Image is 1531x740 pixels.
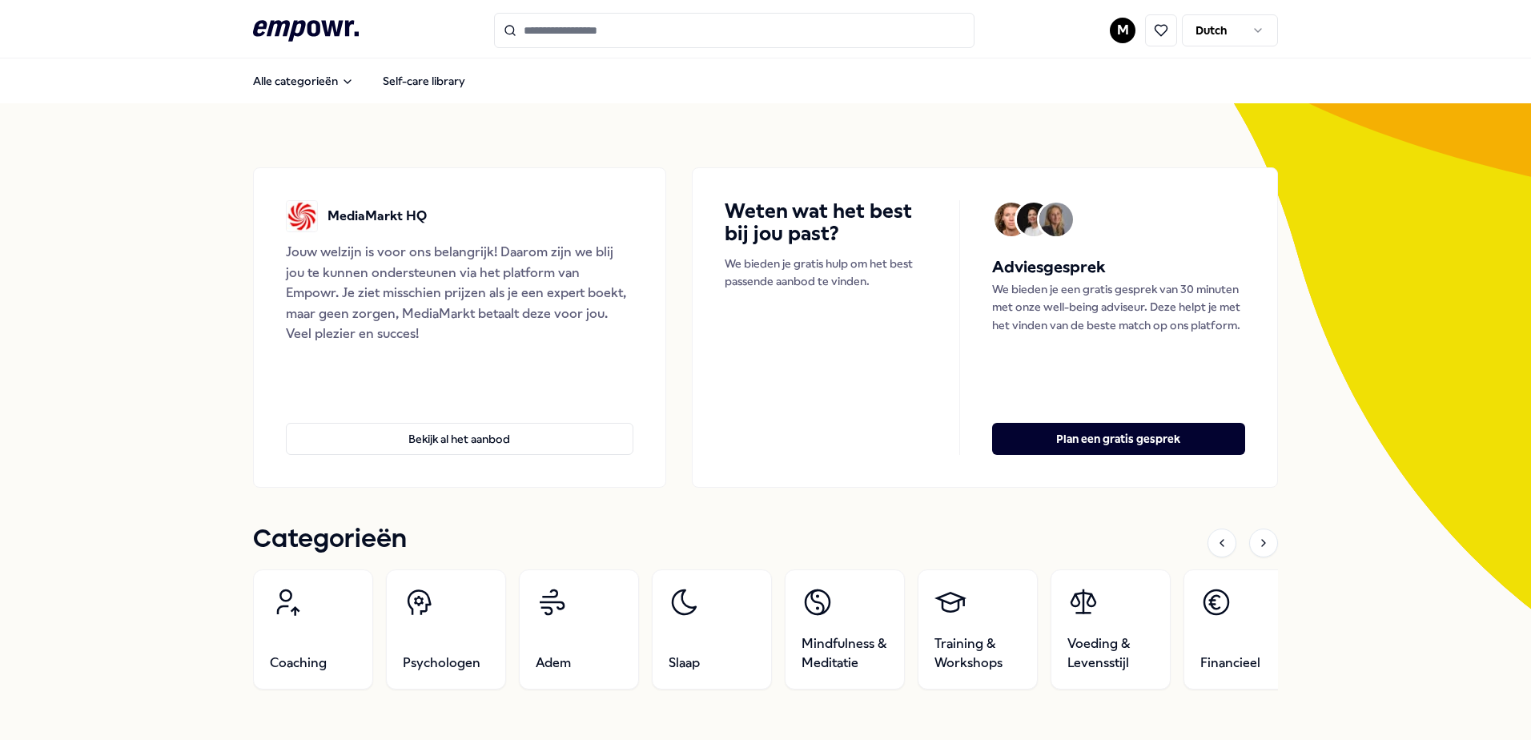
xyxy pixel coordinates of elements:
[240,65,367,97] button: Alle categorieën
[327,206,427,227] p: MediaMarkt HQ
[240,65,478,97] nav: Main
[253,520,407,560] h1: Categorieën
[286,200,318,232] img: MediaMarkt HQ
[785,569,905,690] a: Mindfulness & Meditatie
[934,634,1021,673] span: Training & Workshops
[286,423,633,455] button: Bekijk al het aanbod
[669,654,700,673] span: Slaap
[1017,203,1051,236] img: Avatar
[1110,18,1135,43] button: M
[386,569,506,690] a: Psychologen
[494,13,974,48] input: Search for products, categories or subcategories
[992,255,1245,280] h5: Adviesgesprek
[270,654,327,673] span: Coaching
[286,397,633,455] a: Bekijk al het aanbod
[725,255,927,291] p: We bieden je gratis hulp om het best passende aanbod te vinden.
[253,569,373,690] a: Coaching
[286,242,633,344] div: Jouw welzijn is voor ons belangrijk! Daarom zijn we blij jou te kunnen ondersteunen via het platf...
[536,654,571,673] span: Adem
[1039,203,1073,236] img: Avatar
[1051,569,1171,690] a: Voeding & Levensstijl
[1200,654,1260,673] span: Financieel
[370,65,478,97] a: Self-care library
[1183,569,1304,690] a: Financieel
[652,569,772,690] a: Slaap
[802,634,888,673] span: Mindfulness & Meditatie
[519,569,639,690] a: Adem
[992,280,1245,334] p: We bieden je een gratis gesprek van 30 minuten met onze well-being adviseur. Deze helpt je met he...
[995,203,1028,236] img: Avatar
[403,654,480,673] span: Psychologen
[918,569,1038,690] a: Training & Workshops
[725,200,927,245] h4: Weten wat het best bij jou past?
[992,423,1245,455] button: Plan een gratis gesprek
[1067,634,1154,673] span: Voeding & Levensstijl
